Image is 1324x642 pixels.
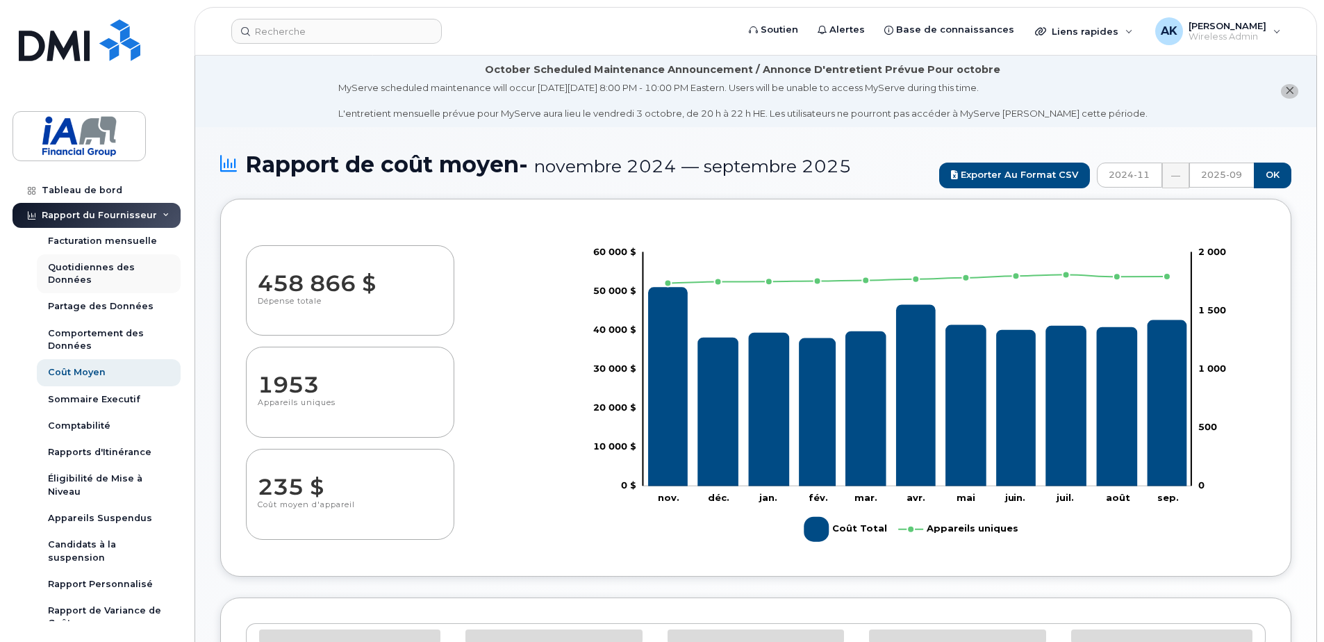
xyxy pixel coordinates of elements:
[258,296,441,321] p: Dépense totale
[485,63,1000,77] div: October Scheduled Maintenance Announcement / Annonce D'entretient Prévue Pour octobre
[258,257,441,296] dd: 458 866 $
[258,359,441,397] dd: 1953
[804,511,1018,548] g: Légende
[593,246,1227,548] g: Graphique
[808,493,827,504] tspan: fév.
[1199,246,1227,257] tspan: 2 000
[1189,163,1255,188] input: TO
[1157,493,1179,504] tspan: sep.
[1199,421,1218,432] tspan: 500
[759,493,777,504] tspan: jan.
[258,397,441,422] p: Appareils uniques
[593,246,636,257] g: 0 $
[593,285,636,296] g: 0 $
[957,493,975,504] tspan: mai
[907,493,925,504] tspan: avr.
[593,246,636,257] tspan: 60 000 $
[939,163,1090,188] a: Exporter au format CSV
[658,493,679,504] tspan: nov.
[898,511,1018,548] g: Appareils uniques
[1056,493,1074,504] tspan: juil.
[258,500,442,525] p: Coût moyen d'appareil
[593,324,636,335] g: 0 $
[245,152,852,176] span: Rapport de coût moyen
[854,493,877,504] tspan: mar.
[593,324,636,335] tspan: 40 000 $
[1199,304,1227,315] tspan: 1 500
[593,441,636,452] tspan: 10 000 $
[593,285,636,296] tspan: 50 000 $
[1106,493,1130,504] tspan: août
[593,402,636,413] tspan: 20 000 $
[621,480,636,491] tspan: 0 $
[1281,84,1298,99] button: close notification
[1199,363,1227,374] tspan: 1 000
[519,151,528,178] span: -
[707,493,729,504] tspan: déc.
[258,461,442,500] dd: 235 $
[593,363,636,374] g: 0 $
[1199,480,1205,491] tspan: 0
[534,156,852,176] span: novembre 2024 — septembre 2025
[338,81,1148,120] div: MyServe scheduled maintenance will occur [DATE][DATE] 8:00 PM - 10:00 PM Eastern. Users will be u...
[804,511,887,548] g: Coût Total
[593,441,636,452] g: 0 $
[648,287,1187,486] g: Coût Total
[1162,163,1189,188] div: —
[1004,493,1026,504] tspan: juin.
[593,402,636,413] g: 0 $
[593,363,636,374] tspan: 30 000 $
[1097,163,1162,188] input: FROM
[1254,163,1291,188] input: OK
